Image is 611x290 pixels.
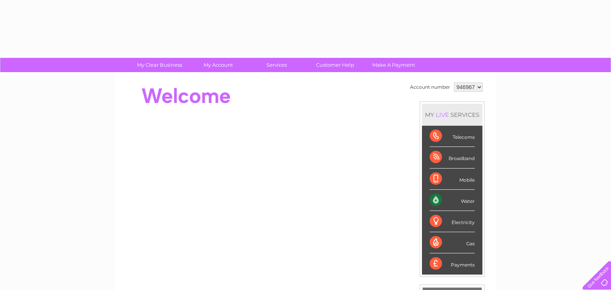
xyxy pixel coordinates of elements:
[430,211,475,232] div: Electricity
[430,169,475,190] div: Mobile
[245,58,308,72] a: Services
[430,147,475,168] div: Broadband
[430,253,475,274] div: Payments
[128,58,191,72] a: My Clear Business
[408,81,452,94] td: Account number
[434,111,450,118] div: LIVE
[362,58,425,72] a: Make A Payment
[303,58,367,72] a: Customer Help
[422,104,482,126] div: MY SERVICES
[186,58,250,72] a: My Account
[430,126,475,147] div: Telecoms
[430,190,475,211] div: Water
[430,232,475,253] div: Gas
